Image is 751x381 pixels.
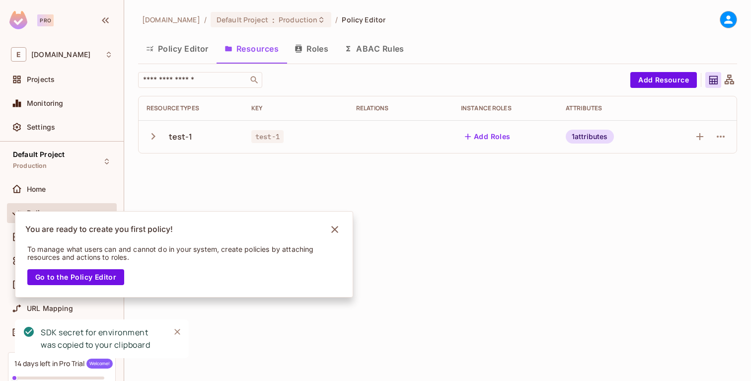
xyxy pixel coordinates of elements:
button: Close [170,324,185,339]
li: / [204,15,207,24]
button: Go to the Policy Editor [27,269,124,285]
span: Settings [27,123,55,131]
div: 1 attributes [566,130,614,144]
span: Monitoring [27,99,64,107]
div: Attributes [566,104,655,112]
button: Add Roles [461,129,515,145]
div: test-1 [169,131,193,142]
span: Production [279,15,317,24]
div: Relations [356,104,445,112]
span: Workspace: example.com [31,51,90,59]
div: Resource Types [147,104,235,112]
span: Production [13,162,47,170]
span: Home [27,185,46,193]
div: SDK secret for environment was copied to your clipboard [41,326,162,351]
span: Policy Editor [342,15,385,24]
span: : [272,16,275,24]
li: / [335,15,338,24]
div: Key [251,104,340,112]
span: the active workspace [142,15,200,24]
span: Default Project [217,15,268,24]
p: You are ready to create you first policy! [25,225,173,234]
div: Instance roles [461,104,550,112]
button: Roles [287,36,336,61]
p: To manage what users can and cannot do in your system, create policies by attaching resources and... [27,245,327,261]
span: E [11,47,26,62]
img: SReyMgAAAABJRU5ErkJggg== [9,11,27,29]
button: ABAC Rules [336,36,412,61]
span: Default Project [13,151,65,158]
button: Add Resource [630,72,697,88]
span: Projects [27,76,55,83]
div: Pro [37,14,54,26]
button: Policy Editor [138,36,217,61]
span: test-1 [251,130,284,143]
button: Resources [217,36,287,61]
